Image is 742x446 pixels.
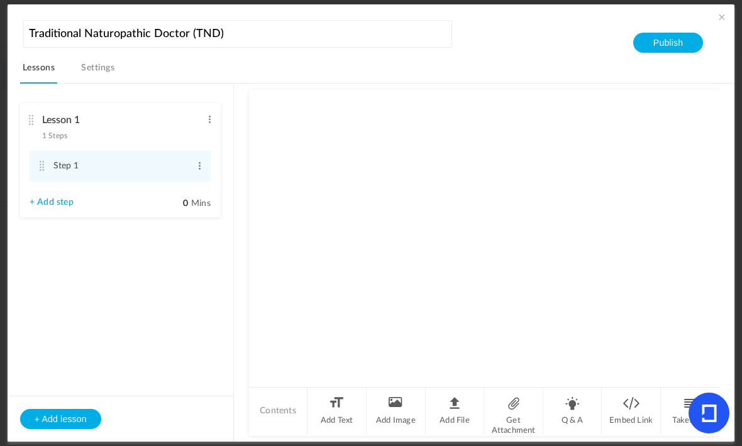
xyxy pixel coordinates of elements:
[426,388,485,435] li: Add File
[249,388,308,435] li: Contents
[191,199,211,208] span: Mins
[307,388,367,435] li: Add Text
[157,198,189,210] input: Mins
[602,388,661,435] li: Embed Link
[367,388,426,435] li: Add Image
[633,33,703,53] button: Publish
[543,388,602,435] li: Q & A
[484,388,543,435] li: Get Attachment
[661,388,719,435] li: Takeaway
